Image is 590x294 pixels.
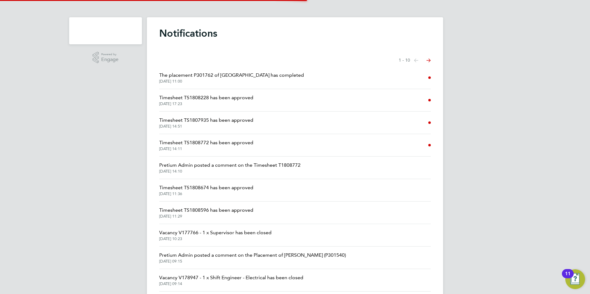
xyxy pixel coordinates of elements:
a: Pretium Admin posted a comment on the Placement of [PERSON_NAME] (P301540)[DATE] 09:15 [159,251,346,264]
nav: Main navigation [69,17,142,44]
a: Vacancy V178947 - 1 x Shift Engineer - Electrical has been closed[DATE] 09:14 [159,274,303,286]
span: Powered by [101,52,118,57]
span: Timesheet TS1808596 has been approved [159,206,253,214]
span: [DATE] 14:51 [159,124,253,129]
span: [DATE] 14:10 [159,169,301,174]
span: Timesheet TS1808228 has been approved [159,94,253,101]
a: The placement P301762 of [GEOGRAPHIC_DATA] has completed[DATE] 11:00 [159,71,304,84]
span: Pretium Admin posted a comment on the Timesheet T1808772 [159,161,301,169]
span: Timesheet TS1808674 has been approved [159,184,253,191]
nav: Select page of notifications list [399,54,431,67]
a: Pretium Admin posted a comment on the Timesheet T1808772[DATE] 14:10 [159,161,301,174]
img: fastbook-logo-retina.png [77,23,135,33]
a: Vacancy V177766 - 1 x Supervisor has been closed[DATE] 10:23 [159,229,272,241]
span: [DATE] 09:15 [159,259,346,264]
span: Engage [101,57,118,62]
a: Go to home page [77,23,135,33]
button: Open Resource Center, 11 new notifications [565,269,585,289]
span: Timesheet TS1808772 has been approved [159,139,253,146]
span: Vacancy V177766 - 1 x Supervisor has been closed [159,229,272,236]
span: [DATE] 11:00 [159,79,304,84]
span: [DATE] 17:23 [159,101,253,106]
div: 11 [565,274,571,282]
span: [DATE] 11:36 [159,191,253,196]
span: [DATE] 09:14 [159,281,303,286]
a: Timesheet TS1807935 has been approved[DATE] 14:51 [159,116,253,129]
a: Timesheet TS1808596 has been approved[DATE] 11:29 [159,206,253,219]
span: [DATE] 14:11 [159,146,253,151]
span: Timesheet TS1807935 has been approved [159,116,253,124]
h1: Notifications [159,27,431,39]
span: [DATE] 11:29 [159,214,253,219]
span: 1 - 10 [399,57,410,63]
a: Timesheet TS1808674 has been approved[DATE] 11:36 [159,184,253,196]
span: Pretium Admin posted a comment on the Placement of [PERSON_NAME] (P301540) [159,251,346,259]
span: Vacancy V178947 - 1 x Shift Engineer - Electrical has been closed [159,274,303,281]
a: Timesheet TS1808772 has been approved[DATE] 14:11 [159,139,253,151]
span: The placement P301762 of [GEOGRAPHIC_DATA] has completed [159,71,304,79]
a: Powered byEngage [93,52,119,63]
a: Timesheet TS1808228 has been approved[DATE] 17:23 [159,94,253,106]
span: [DATE] 10:23 [159,236,272,241]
